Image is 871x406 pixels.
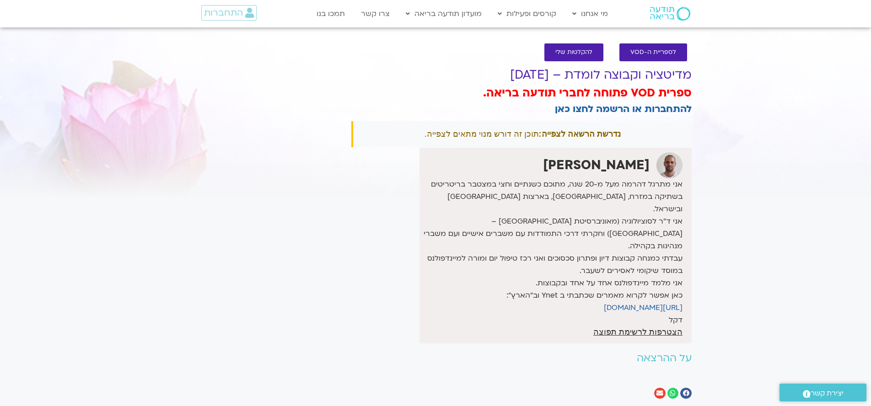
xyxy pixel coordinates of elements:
[351,85,692,101] h3: ספרית VOD פתוחה לחברי תודעה בריאה.
[543,156,650,174] strong: [PERSON_NAME]
[539,129,621,139] strong: נדרשת הרשאה לצפייה:
[351,121,692,147] div: תוכן זה דורש מנוי מתאים לצפייה.
[650,7,690,21] img: תודעה בריאה
[422,314,683,326] p: דקל
[401,5,486,22] a: מועדון תודעה בריאה
[656,152,683,178] img: דקל קנטי
[604,303,683,313] a: [URL][DOMAIN_NAME]
[654,388,666,399] div: שיתוף ב email
[204,8,243,18] span: התחברות
[351,353,692,364] h2: על ההרצאה
[493,5,561,22] a: קורסים ופעילות
[312,5,349,22] a: תמכו בנו
[680,388,692,399] div: שיתוף ב facebook
[630,49,676,56] span: לספריית ה-VOD
[544,43,603,61] a: להקלטות שלי
[811,387,844,400] span: יצירת קשר
[593,328,683,336] a: הצטרפות לרשימת תפוצה
[555,102,692,116] a: להתחברות או הרשמה לחצו כאן
[351,68,692,82] h1: מדיטציה וקבוצה לומדת – [DATE]
[555,49,592,56] span: להקלטות שלי
[568,5,613,22] a: מי אנחנו
[356,5,394,22] a: צרו קשר
[780,384,866,401] a: יצירת קשר
[201,5,257,21] a: התחברות
[422,178,683,314] p: אני מתרגל דהרמה מעל מ-20 שנה, מתוכם כשנתיים וחצי במצטבר בריטריטים בשתיקה במזרח, [GEOGRAPHIC_DATA]...
[667,388,679,399] div: שיתוף ב whatsapp
[619,43,687,61] a: לספריית ה-VOD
